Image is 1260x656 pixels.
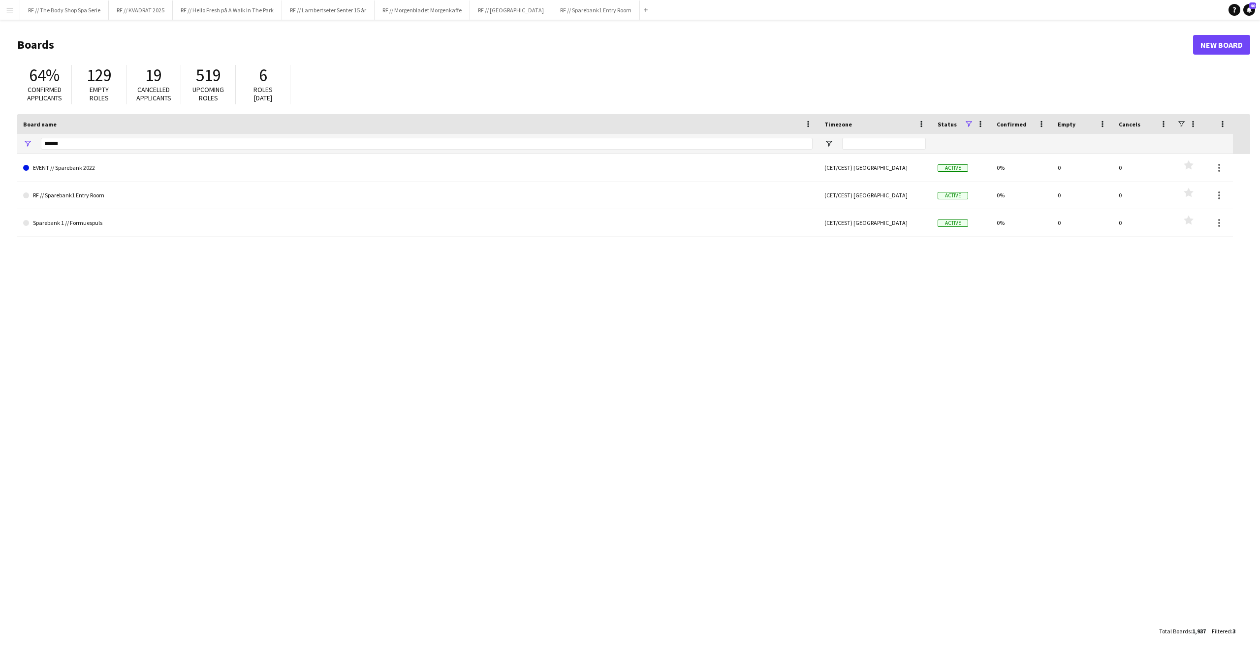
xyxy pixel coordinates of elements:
[23,139,32,148] button: Open Filter Menu
[1052,209,1113,236] div: 0
[1159,627,1191,635] span: Total Boards
[991,182,1052,209] div: 0%
[1193,35,1250,55] a: New Board
[470,0,552,20] button: RF // [GEOGRAPHIC_DATA]
[938,192,968,199] span: Active
[23,154,813,182] a: EVENT // Sparebank 2022
[1243,4,1255,16] a: 40
[173,0,282,20] button: RF // Hello Fresh på A Walk In The Park
[1212,627,1231,635] span: Filtered
[819,209,932,236] div: (CET/CEST) [GEOGRAPHIC_DATA]
[938,219,968,227] span: Active
[842,138,926,150] input: Timezone Filter Input
[41,138,813,150] input: Board name Filter Input
[1113,154,1174,181] div: 0
[90,85,109,102] span: Empty roles
[253,85,273,102] span: Roles [DATE]
[991,154,1052,181] div: 0%
[87,64,112,86] span: 129
[20,0,109,20] button: RF // The Body Shop Spa Serie
[1119,121,1140,128] span: Cancels
[1232,627,1235,635] span: 3
[824,139,833,148] button: Open Filter Menu
[196,64,221,86] span: 519
[938,121,957,128] span: Status
[819,154,932,181] div: (CET/CEST) [GEOGRAPHIC_DATA]
[192,85,224,102] span: Upcoming roles
[145,64,162,86] span: 19
[1113,182,1174,209] div: 0
[136,85,171,102] span: Cancelled applicants
[552,0,640,20] button: RF // Sparebank1 Entry Room
[375,0,470,20] button: RF // Morgenbladet Morgenkaffe
[282,0,375,20] button: RF // Lambertseter Senter 15 år
[819,182,932,209] div: (CET/CEST) [GEOGRAPHIC_DATA]
[997,121,1027,128] span: Confirmed
[1052,154,1113,181] div: 0
[1052,182,1113,209] div: 0
[17,37,1193,52] h1: Boards
[991,209,1052,236] div: 0%
[23,209,813,237] a: Sparebank 1 // Formuespuls
[824,121,852,128] span: Timezone
[1159,622,1206,641] div: :
[259,64,267,86] span: 6
[1113,209,1174,236] div: 0
[1212,622,1235,641] div: :
[1249,2,1256,9] span: 40
[1192,627,1206,635] span: 1,937
[1058,121,1075,128] span: Empty
[109,0,173,20] button: RF // KVADRAT 2025
[27,85,62,102] span: Confirmed applicants
[938,164,968,172] span: Active
[23,182,813,209] a: RF // Sparebank1 Entry Room
[23,121,57,128] span: Board name
[29,64,60,86] span: 64%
